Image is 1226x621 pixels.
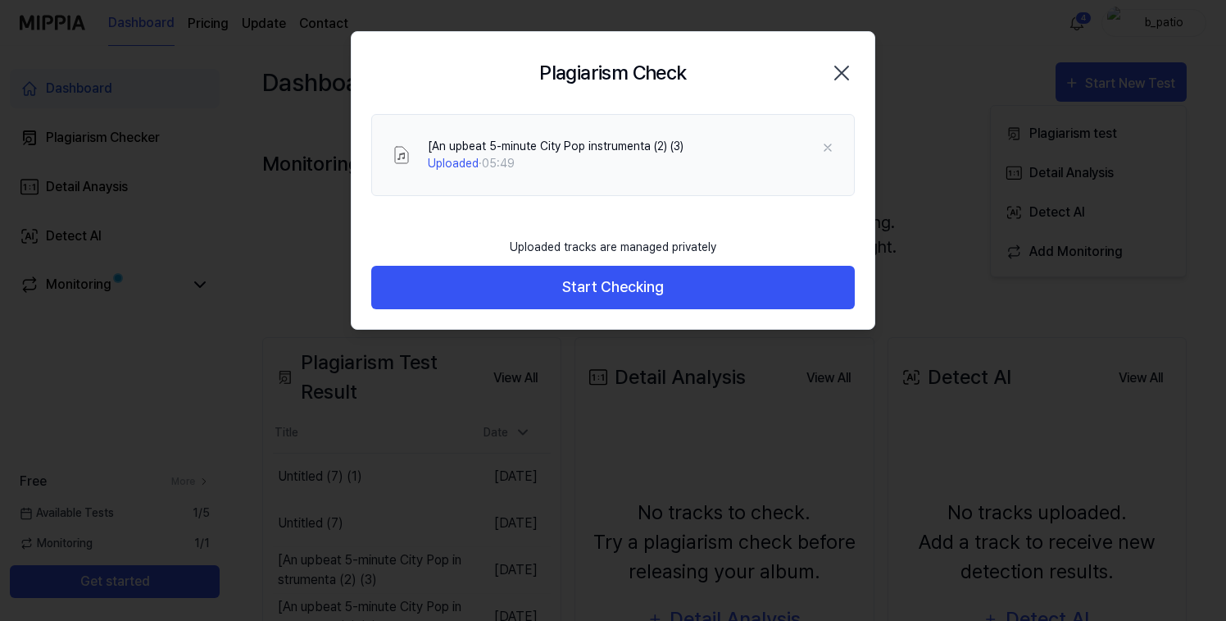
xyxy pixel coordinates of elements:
[371,266,855,309] button: Start Checking
[428,157,479,170] span: Uploaded
[539,58,686,88] h2: Plagiarism Check
[500,229,726,266] div: Uploaded tracks are managed privately
[428,138,683,155] div: [An upbeat 5-minute City Pop instrumenta (2) (3)
[392,145,411,165] img: File Select
[428,155,683,172] div: · 05:49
